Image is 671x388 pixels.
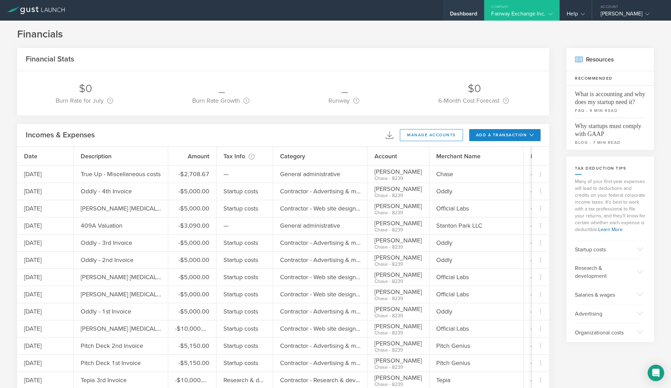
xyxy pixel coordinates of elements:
div: Oddly [436,255,452,264]
div: Official Labs [436,290,469,299]
div: [DATE] [17,183,74,199]
div: Oddly - 1st Invoice [81,307,131,316]
div: [DATE] [17,200,74,217]
div: — [531,204,536,213]
div: [PERSON_NAME] [374,202,422,210]
div: Official Labs [436,324,469,333]
div: Startup costs [223,255,258,264]
div: -$10,000.00 [175,376,209,385]
div: [DATE] [17,269,74,285]
small: blog - 7 min read [575,139,645,146]
div: [PERSON_NAME] [374,322,422,331]
h3: Recommended [566,71,654,86]
div: Chase - 8239 [374,313,422,318]
a: Why startups must comply with GAAPblog - 7 min read [566,118,654,150]
h2: Financial Stats [26,54,74,64]
div: Startup costs [223,341,258,350]
div: -$3,090.00 [178,221,209,230]
div: Startup costs [223,307,258,316]
div: Description [74,147,168,166]
div: -$5,000.00 [178,290,209,299]
div: Startup costs [223,238,258,247]
div: Chase - 8239 [374,348,422,353]
div: [DATE] [17,166,74,182]
div: [PERSON_NAME] [374,356,422,365]
div: [PERSON_NAME] [374,287,422,296]
div: [DATE] [17,217,74,234]
p: Many of your first-year expenses will lead to deductions and credits on your federal corporate in... [566,175,654,240]
div: Oddly - 4th Invoice [81,187,132,196]
div: Contractor - Advertising & marketing [280,238,360,247]
div: — [531,187,536,196]
a: Learn More [598,227,623,232]
div: [PERSON_NAME] [374,339,422,348]
div: — [531,324,536,333]
div: Pitch Deck 2nd Invoice [81,341,143,350]
p: Advertising [575,310,632,318]
div: -$2,708.67 [178,170,209,179]
div: — [531,273,536,282]
div: Chase - 8239 [374,365,422,370]
div: — [531,376,536,385]
div: Income Source [524,147,592,166]
div: [PERSON_NAME] [374,270,422,279]
div: -$5,000.00 [178,273,209,282]
div: Pitch Genius [436,341,470,350]
div: Dashboard [450,10,477,21]
div: Help [567,10,585,21]
div: -$10,000.00 [175,324,209,333]
div: [PERSON_NAME] [601,10,659,21]
div: [DATE] [17,286,74,303]
div: Chase - 8239 [374,228,422,232]
div: Contractor - Web site design & hosting [280,290,360,299]
div: 409A Valuation [81,221,123,230]
div: [DATE] [17,252,74,268]
div: Startup costs [223,290,258,299]
div: Burn Rate Growth [192,96,250,105]
div: [PERSON_NAME] [MEDICAL_DATA] - January [81,273,161,282]
div: -$5,150.00 [178,358,209,367]
div: Amount [168,147,217,166]
div: -$5,000.00 [178,255,209,264]
button: add a transaction [469,129,541,141]
div: Oddly [436,238,452,247]
div: Contractor - Advertising & marketing [280,255,360,264]
div: Burn Rate for July [56,96,113,105]
div: Tepia 3rd Invoice [81,376,127,385]
p: Startup costs [575,246,632,254]
button: manage accounts [400,129,463,141]
h2: Resources [566,48,654,71]
div: -$5,000.00 [178,187,209,196]
div: _ [328,81,361,96]
div: Chase - 8239 [374,382,422,387]
div: Startup costs [223,273,258,282]
div: Fairway Exchange Inc. [491,10,552,21]
div: Contractor - Web site design & hosting [280,324,360,333]
small: FAQ - 8 min read [575,107,645,114]
span: Why startups must comply with GAAP [575,118,645,138]
div: [DATE] [17,338,74,354]
p: Organizational costs [575,329,632,337]
div: Oddly - 2nd Invoice [81,255,134,264]
div: Tepia [436,376,450,385]
span: What is accounting and why does my startup need it? [575,86,645,106]
div: Chase - 8239 [374,331,422,335]
div: General administrative [280,170,340,179]
div: — [531,238,536,247]
div: Contractor - Research & development [280,376,360,385]
div: [DATE] [17,235,74,251]
div: -$5,000.00 [178,204,209,213]
div: — [531,221,536,230]
div: Research & development [223,376,266,385]
div: Startup costs [223,187,258,196]
div: [PERSON_NAME] [MEDICAL_DATA] - October and November [81,324,161,333]
div: [PERSON_NAME] [374,253,422,262]
div: — [531,341,536,350]
div: [DATE] [17,303,74,320]
div: Runway [328,96,359,105]
div: [PERSON_NAME] [374,305,422,313]
div: — [531,255,536,264]
p: Research & development [575,264,632,280]
div: $0 [56,81,115,96]
div: Chase - 8239 [374,193,422,198]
